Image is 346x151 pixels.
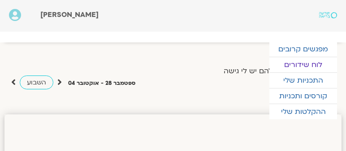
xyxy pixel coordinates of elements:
[269,88,337,104] a: קורסים ותכניות
[68,79,135,88] p: ספטמבר 28 - אוקטובר 04
[269,57,337,72] a: לוח שידורים
[224,67,327,75] label: הצג רק הרצאות להם יש לי גישה
[269,104,337,119] a: ההקלטות שלי
[20,75,53,89] a: השבוע
[40,10,99,20] span: [PERSON_NAME]
[269,42,337,57] a: מפגשים קרובים
[27,78,46,87] span: השבוע
[269,73,337,88] a: התכניות שלי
